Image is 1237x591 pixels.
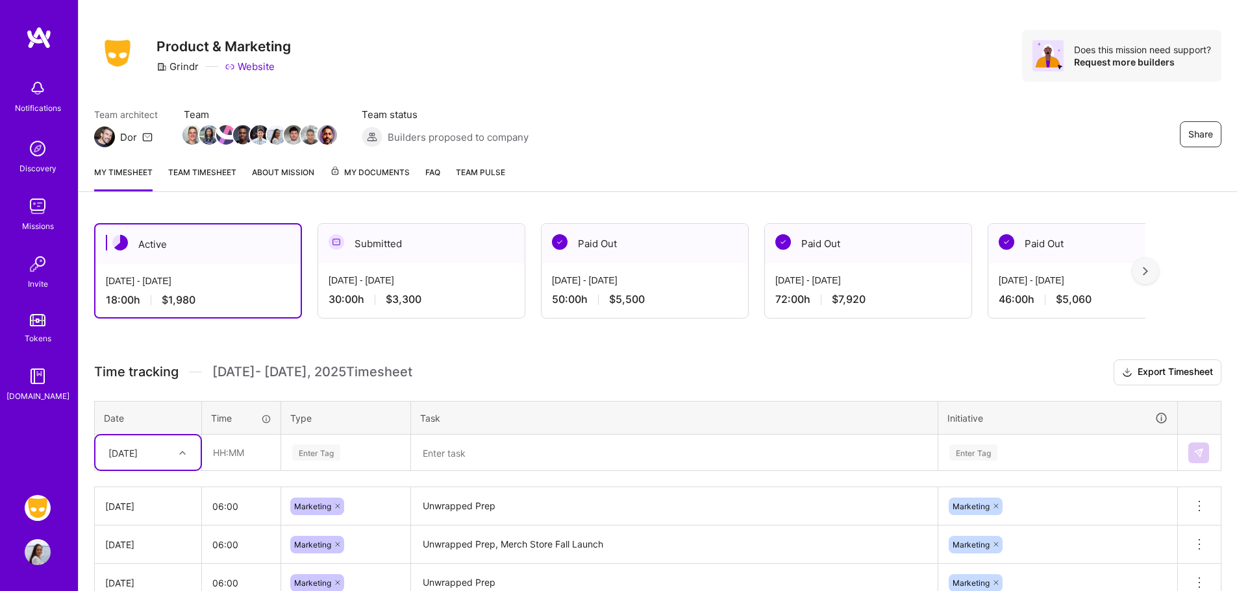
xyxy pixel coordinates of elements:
[142,132,153,142] i: icon Mail
[319,124,336,146] a: Team Member Avatar
[203,435,280,470] input: HH:MM
[412,527,936,562] textarea: Unwrapped Prep, Merch Store Fall Launch
[25,363,51,389] img: guide book
[94,165,153,191] a: My timesheet
[411,401,938,435] th: Task
[456,165,505,191] a: Team Pulse
[775,293,961,306] div: 72:00 h
[25,193,51,219] img: teamwork
[1143,267,1148,276] img: right
[1122,366,1132,380] i: icon Download
[201,124,218,146] a: Team Member Avatar
[1032,40,1064,71] img: Avatar
[156,60,199,73] div: Grindr
[552,234,568,250] img: Paid Out
[832,293,866,306] span: $7,920
[949,442,997,463] div: Enter Tag
[302,124,319,146] a: Team Member Avatar
[168,165,236,191] a: Team timesheet
[25,75,51,101] img: bell
[999,234,1014,250] img: Paid Out
[1074,43,1211,56] div: Does this mission need support?
[120,130,137,144] div: Dor
[301,125,320,145] img: Team Member Avatar
[26,26,52,49] img: logo
[156,38,291,54] h3: Product & Marketing
[1193,448,1204,458] img: Submit
[329,293,514,306] div: 30:00 h
[19,162,56,175] div: Discovery
[15,101,61,115] div: Notifications
[95,224,301,264] div: Active
[94,108,158,121] span: Team architect
[25,136,51,162] img: discovery
[108,446,138,459] div: [DATE]
[252,165,314,191] a: About Mission
[94,36,141,71] img: Company Logo
[30,314,45,326] img: tokens
[211,411,271,425] div: Time
[156,62,167,72] i: icon CompanyGray
[28,277,48,291] div: Invite
[999,293,1184,306] div: 46:00 h
[552,293,738,306] div: 50:00 h
[988,224,1195,263] div: Paid Out
[1056,293,1092,306] span: $5,060
[329,234,344,250] img: Submitted
[284,125,303,145] img: Team Member Avatar
[999,274,1184,287] div: [DATE] - [DATE]
[775,274,961,287] div: [DATE] - [DATE]
[285,124,302,146] a: Team Member Avatar
[425,165,440,191] a: FAQ
[22,219,54,233] div: Missions
[388,130,529,144] span: Builders proposed to company
[412,488,936,524] textarea: Unwrapped Prep
[25,539,51,565] img: User Avatar
[250,125,269,145] img: Team Member Avatar
[182,125,202,145] img: Team Member Avatar
[1188,128,1213,141] span: Share
[6,389,69,403] div: [DOMAIN_NAME]
[268,124,285,146] a: Team Member Avatar
[765,224,971,263] div: Paid Out
[294,501,331,511] span: Marketing
[199,125,219,145] img: Team Member Avatar
[775,234,791,250] img: Paid Out
[25,495,51,521] img: Grindr: Product & Marketing
[95,401,202,435] th: Date
[106,274,290,288] div: [DATE] - [DATE]
[25,332,51,345] div: Tokens
[330,165,410,180] span: My Documents
[202,527,281,562] input: HH:MM
[233,125,253,145] img: Team Member Avatar
[1180,121,1221,147] button: Share
[216,125,236,145] img: Team Member Avatar
[105,538,191,551] div: [DATE]
[1114,359,1221,385] button: Export Timesheet
[281,401,411,435] th: Type
[294,578,331,588] span: Marketing
[329,274,514,287] div: [DATE] - [DATE]
[294,540,331,549] span: Marketing
[251,124,268,146] a: Team Member Avatar
[552,274,738,287] div: [DATE] - [DATE]
[112,235,128,250] img: Active
[179,450,186,456] i: icon Chevron
[953,540,990,549] span: Marketing
[202,489,281,524] input: HH:MM
[212,364,412,380] span: [DATE] - [DATE] , 2025 Timesheet
[362,127,382,147] img: Builders proposed to company
[106,293,290,307] div: 18:00 h
[94,364,179,380] span: Time tracking
[21,539,54,565] a: User Avatar
[386,293,421,306] span: $3,300
[105,500,191,513] div: [DATE]
[292,442,340,463] div: Enter Tag
[362,108,529,121] span: Team status
[318,125,337,145] img: Team Member Avatar
[94,127,115,147] img: Team Architect
[953,501,990,511] span: Marketing
[184,108,336,121] span: Team
[105,576,191,590] div: [DATE]
[225,60,275,73] a: Website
